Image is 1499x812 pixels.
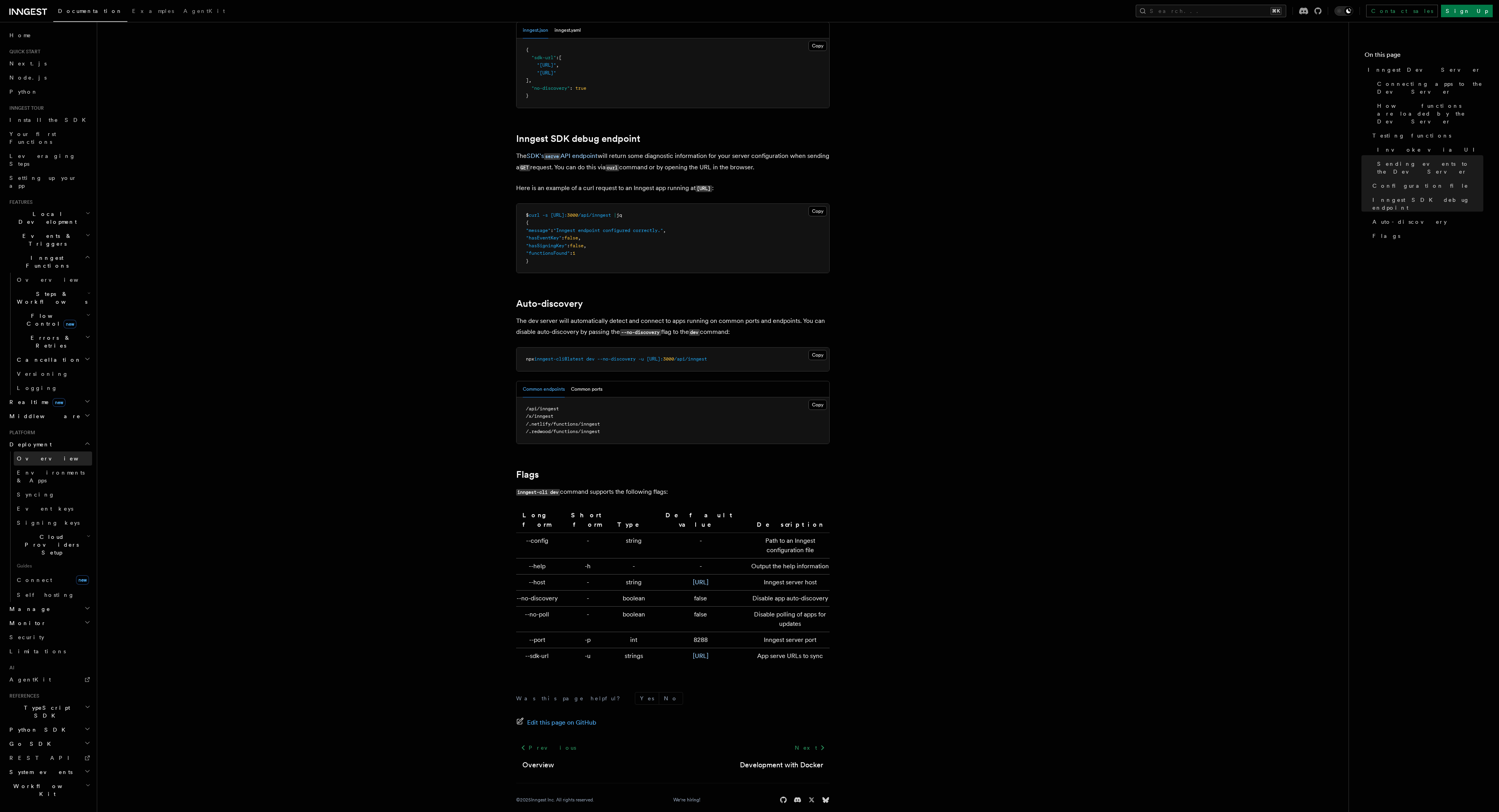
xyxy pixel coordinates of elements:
span: } [526,258,529,264]
a: Install the SDK [6,113,92,127]
button: Events & Triggers [6,229,92,251]
button: Errors & Retries [14,331,92,353]
a: Node.js [6,71,92,85]
code: inngest-cli dev [516,489,560,496]
a: Flags [516,469,539,480]
span: , [578,235,581,241]
span: : [570,250,573,256]
a: Next [790,741,830,755]
a: Inngest SDK debug endpoint [516,133,640,144]
td: Inngest server host [748,574,829,590]
a: Auto-discovery [516,298,583,309]
a: REST API [6,751,92,765]
button: Deployment [6,437,92,451]
span: Connect [17,577,52,583]
span: Leveraging Steps [9,153,76,167]
code: serve [544,153,560,160]
td: - [561,606,614,632]
a: How functions are loaded by the Dev Server [1374,99,1483,129]
span: , [529,78,531,83]
span: Configuration file [1372,182,1468,190]
a: Self hosting [14,588,92,602]
span: Security [9,634,44,640]
button: Copy [808,400,827,410]
span: : [551,228,553,233]
span: References [6,693,39,699]
button: TypeScript SDK [6,701,92,723]
span: Deployment [6,440,52,448]
span: "Inngest endpoint configured correctly." [553,228,663,233]
span: Quick start [6,49,40,55]
td: App serve URLs to sync [748,648,829,664]
span: npx [526,356,534,362]
span: false [564,235,578,241]
a: Versioning [14,367,92,381]
span: "hasEventKey" [526,235,562,241]
span: REST API [9,755,76,761]
button: Workflow Kit [6,779,92,801]
span: /api/inngest [578,212,611,218]
button: Copy [808,206,827,216]
span: Flags [1372,232,1400,240]
span: Local Development [6,210,85,226]
span: "[URL]" [537,62,556,68]
span: [ [559,55,562,60]
span: , [584,243,586,248]
a: Flags [1369,229,1483,243]
span: Your first Functions [9,131,56,145]
td: --no-discovery [516,590,562,606]
td: - [614,558,653,574]
span: | [614,212,616,218]
span: Python [9,89,38,95]
span: Cancellation [14,356,82,364]
span: Go SDK [6,740,56,748]
span: Testing functions [1372,132,1451,140]
a: Overview [14,451,92,466]
td: int [614,632,653,648]
span: Sending events to the Dev Server [1377,160,1483,176]
span: } [526,93,529,98]
span: : [570,85,573,91]
span: "[URL]" [537,70,556,76]
span: Cloud Providers Setup [14,533,87,556]
span: Inngest tour [6,105,44,111]
span: Steps & Workflows [14,290,87,306]
a: Development with Docker [740,759,823,770]
a: Invoke via UI [1374,143,1483,157]
span: Guides [14,560,92,572]
td: boolean [614,590,653,606]
a: Contact sales [1366,5,1438,17]
button: Realtimenew [6,395,92,409]
span: "message" [526,228,551,233]
a: Leveraging Steps [6,149,92,171]
strong: Type [617,521,650,528]
td: Inngest server port [748,632,829,648]
span: Logging [17,385,58,391]
span: [URL]: [551,212,567,218]
a: Auto-discovery [1369,215,1483,229]
span: new [63,320,76,328]
td: --port [516,632,562,648]
td: string [614,533,653,558]
button: Manage [6,602,92,616]
code: --no-discovery [620,329,661,336]
span: $ [526,212,529,218]
button: Cloud Providers Setup [14,530,92,560]
a: Python [6,85,92,99]
td: false [653,606,748,632]
span: : [562,235,564,241]
a: Syncing [14,488,92,502]
span: Syncing [17,491,55,498]
td: - [653,533,748,558]
span: "no-discovery" [531,85,570,91]
span: new [76,575,89,585]
td: 8288 [653,632,748,648]
span: /api/inngest [526,406,559,411]
span: Overview [17,455,98,462]
a: Logging [14,381,92,395]
a: Configuration file [1369,179,1483,193]
span: -s [542,212,548,218]
span: Manage [6,605,51,613]
strong: Long form [522,511,552,528]
strong: Description [757,521,823,528]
